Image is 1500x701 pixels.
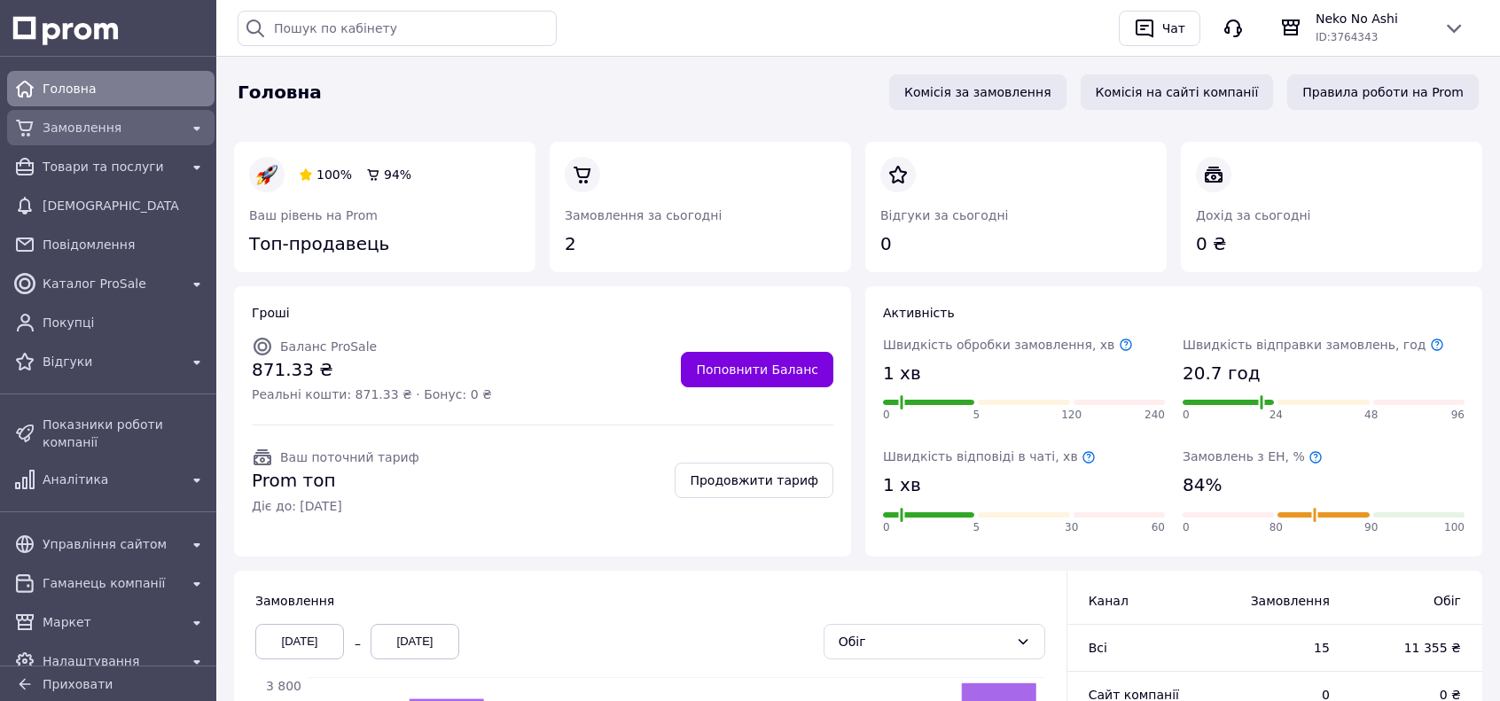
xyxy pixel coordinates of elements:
[43,353,179,370] span: Відгуки
[883,520,890,535] span: 0
[1119,11,1200,46] button: Чат
[1316,10,1429,27] span: Neko No Ashi
[1065,520,1078,535] span: 30
[883,408,890,423] span: 0
[252,306,290,320] span: Гроші
[280,339,377,354] span: Баланс ProSale
[43,80,207,97] span: Головна
[883,361,921,386] span: 1 хв
[43,158,179,175] span: Товари та послуги
[1364,520,1378,535] span: 90
[1183,472,1222,498] span: 84%
[316,167,352,182] span: 100%
[266,679,301,693] tspan: 3 800
[1316,31,1378,43] span: ID: 3764343
[1365,639,1461,657] span: 11 355 ₴
[681,352,833,387] a: Поповнити Баланс
[1451,408,1465,423] span: 96
[1444,520,1465,535] span: 100
[1364,408,1378,423] span: 48
[252,357,492,383] span: 871.33 ₴
[43,275,179,292] span: Каталог ProSale
[43,574,179,592] span: Гаманець компанії
[43,236,207,253] span: Повідомлення
[252,468,419,494] span: Prom топ
[883,472,921,498] span: 1 хв
[675,463,833,498] a: Продовжити тариф
[252,497,419,515] span: Діє до: [DATE]
[43,314,207,331] span: Покупці
[43,613,179,631] span: Маркет
[1145,408,1165,423] span: 240
[1152,520,1165,535] span: 60
[1183,408,1190,423] span: 0
[1089,594,1129,608] span: Канал
[1270,520,1283,535] span: 80
[252,386,492,403] span: Реальні кошти: 871.33 ₴ · Бонус: 0 ₴
[43,416,207,451] span: Показники роботи компанії
[371,624,459,659] div: [DATE]
[1183,449,1323,463] span: Замовлень з ЕН, %
[1183,338,1444,352] span: Швидкість відправки замовлень, год
[883,306,955,320] span: Активність
[1227,592,1330,610] span: Замовлення
[1061,408,1082,423] span: 120
[238,11,557,46] input: Пошук по кабінету
[1159,15,1189,42] div: Чат
[238,80,322,105] span: Головна
[1227,639,1330,657] span: 15
[43,652,179,670] span: Налаштування
[43,471,179,488] span: Аналітика
[973,520,980,535] span: 5
[384,167,411,182] span: 94%
[1089,641,1107,655] span: Всi
[1287,74,1479,110] a: Правила роботи на Prom
[883,449,1096,463] span: Швидкість відповіді в чаті, хв
[883,338,1133,352] span: Швидкість обробки замовлення, хв
[43,535,179,553] span: Управління сайтом
[1365,592,1461,610] span: Обіг
[280,450,419,464] span: Ваш поточний тариф
[839,632,1009,651] div: Обіг
[973,408,980,423] span: 5
[255,624,344,659] div: [DATE]
[255,594,334,608] span: Замовлення
[43,119,179,136] span: Замовлення
[1081,74,1274,110] a: Комісія на сайті компанії
[1183,520,1190,535] span: 0
[1183,361,1260,386] span: 20.7 год
[889,74,1066,110] a: Комісія за замовлення
[43,677,113,691] span: Приховати
[1270,408,1283,423] span: 24
[43,197,179,214] span: [DEMOGRAPHIC_DATA]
